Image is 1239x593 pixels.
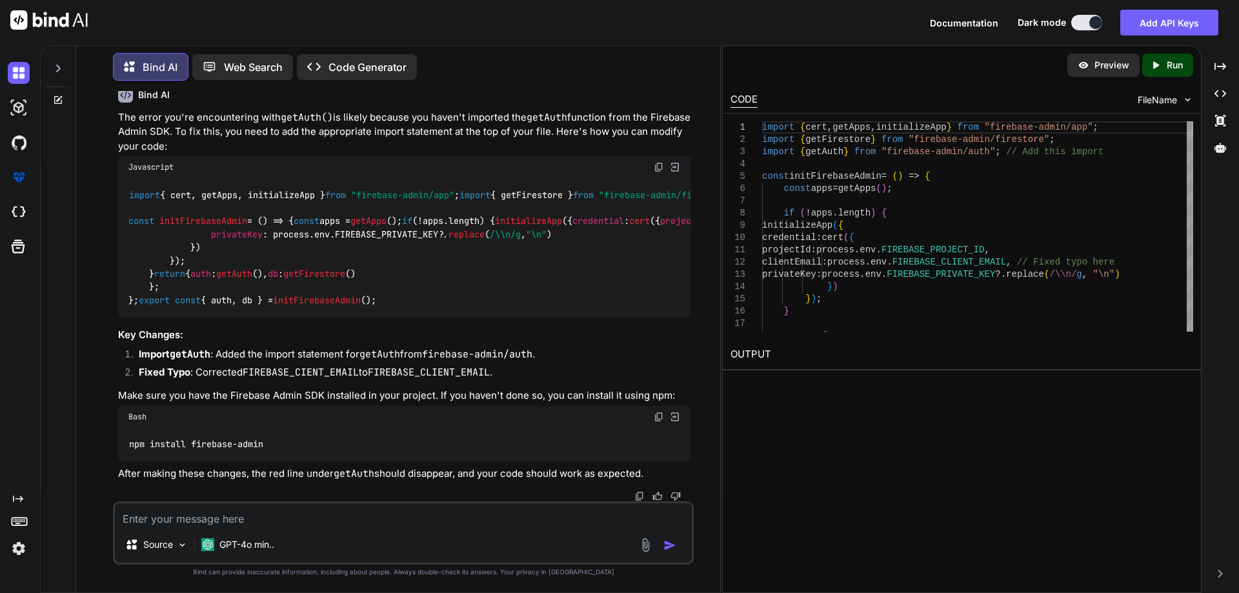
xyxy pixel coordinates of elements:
[876,245,881,255] span: .
[669,161,681,173] img: Open in Browser
[827,257,865,267] span: process
[128,162,174,172] span: Javascript
[154,268,185,279] span: return
[1017,257,1114,267] span: // Fixed typo here
[730,146,745,158] div: 3
[730,317,745,330] div: 17
[1006,146,1103,157] span: // Add this import
[730,121,745,134] div: 1
[821,330,827,341] span: {
[805,294,811,304] span: }
[832,183,838,194] span: =
[876,122,946,132] span: initializeApp
[243,366,359,379] code: FIREBASE_CIENT_EMAIL
[118,328,691,343] h3: Key Changes:
[8,97,30,119] img: darkAi-studio
[638,538,653,552] img: attachment
[909,171,920,181] span: =>
[730,281,745,293] div: 14
[273,294,361,306] span: initFirebaseAdmin
[871,134,876,145] span: }
[730,305,745,317] div: 16
[892,257,1005,267] span: FIREBASE_CLIENT_EMAIL
[1078,59,1089,71] img: preview
[139,294,170,306] span: export
[730,207,745,219] div: 8
[871,257,887,267] span: env
[881,134,903,145] span: from
[762,232,816,243] span: credential
[805,122,827,132] span: cert
[838,220,843,230] span: {
[335,228,438,240] span: FIREBASE_PRIVATE_KEY
[816,245,854,255] span: process
[730,183,745,195] div: 6
[762,146,794,157] span: import
[448,228,485,240] span: replace
[129,189,160,201] span: import
[281,111,333,124] code: getAuth()
[1114,269,1120,279] span: )
[128,216,154,227] span: const
[1076,269,1082,279] span: g
[8,201,30,223] img: cloudideIcon
[789,171,881,181] span: initFirebaseAdmin
[887,257,892,267] span: .
[138,88,170,101] h6: Bind AI
[930,16,998,30] button: Documentation
[730,158,745,170] div: 4
[170,348,210,361] code: getAuth
[422,348,532,361] code: firebase-admin/auth
[527,111,567,124] code: getAuth
[325,189,346,201] span: from
[8,538,30,559] img: settings
[865,269,881,279] span: env
[783,306,789,316] span: }
[881,146,995,157] span: "firebase-admin/auth"
[723,339,1201,370] h2: OUTPUT
[118,388,691,403] p: Make sure you have the Firebase Admin SDK installed in your project. If you haven't done so, you ...
[854,146,876,157] span: from
[811,208,832,218] span: apps
[1093,269,1114,279] span: "\n"
[827,281,832,292] span: }
[526,228,547,240] span: "\n"
[334,467,374,480] code: getAuth
[268,268,278,279] span: db
[832,122,871,132] span: getApps
[663,539,676,552] img: icon
[629,216,650,227] span: cert
[216,268,252,279] span: getAuth
[1018,16,1066,29] span: Dark mode
[1049,134,1054,145] span: ;
[984,122,1093,132] span: "firebase-admin/app"
[821,269,860,279] span: process
[730,170,745,183] div: 5
[599,189,733,201] span: "firebase-admin/firestore"
[1138,94,1177,106] span: FileName
[957,122,979,132] span: from
[730,195,745,207] div: 7
[669,411,681,423] img: Open in Browser
[946,122,951,132] span: }
[881,183,887,194] span: )
[670,491,681,501] img: dislike
[1167,59,1183,72] p: Run
[832,220,838,230] span: (
[762,220,832,230] span: initializeApp
[811,183,832,194] span: apps
[495,216,562,227] span: initializeApp
[351,189,454,201] span: "firebase-admin/app"
[816,269,821,279] span: :
[849,232,854,243] span: {
[159,216,247,227] span: initFirebaseAdmin
[128,188,1218,307] code: { cert, getApps, initializeApp } ; { getFirestore } ; { getAuth } ; = ( ) => { apps = (); (!apps....
[898,171,903,181] span: )
[730,244,745,256] div: 11
[654,412,664,422] img: copy
[909,134,1049,145] span: "firebase-admin/firestore"
[128,365,691,383] li: : Corrected to .
[314,228,330,240] span: env
[995,146,1000,157] span: ;
[118,110,691,154] p: The error you're encountering with is likely because you haven't imported the function from the F...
